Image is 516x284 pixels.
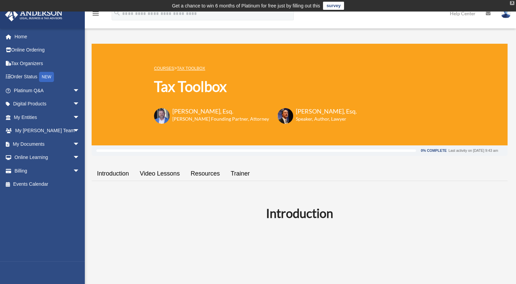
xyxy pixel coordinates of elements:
a: Resources [185,164,225,183]
a: My Entitiesarrow_drop_down [5,110,90,124]
a: Introduction [92,164,134,183]
a: Online Ordering [5,43,90,57]
a: Video Lessons [134,164,185,183]
a: Events Calendar [5,178,90,191]
a: survey [323,2,344,10]
a: Home [5,30,90,43]
a: Billingarrow_drop_down [5,164,90,178]
h6: Speaker, Author, Lawyer [296,116,348,122]
a: Tax Organizers [5,57,90,70]
span: arrow_drop_down [73,97,87,111]
a: COURSES [154,66,174,71]
div: 0% Complete [421,149,446,153]
span: arrow_drop_down [73,124,87,138]
a: menu [92,12,100,18]
span: arrow_drop_down [73,84,87,98]
h3: [PERSON_NAME], Esq. [172,107,269,116]
div: Last activity on [DATE] 9:43 am [448,149,498,153]
span: arrow_drop_down [73,151,87,165]
div: NEW [39,72,54,82]
span: arrow_drop_down [73,110,87,124]
img: Anderson Advisors Platinum Portal [3,8,64,21]
a: My Documentsarrow_drop_down [5,137,90,151]
img: Scott-Estill-Headshot.png [278,108,293,124]
h6: [PERSON_NAME] Founding Partner, Attorney [172,116,269,122]
h3: [PERSON_NAME], Esq. [296,107,357,116]
p: > [154,64,357,73]
a: Online Learningarrow_drop_down [5,151,90,164]
span: arrow_drop_down [73,137,87,151]
div: Get a chance to win 6 months of Platinum for free just by filling out this [172,2,320,10]
img: User Pic [501,8,511,18]
i: menu [92,9,100,18]
a: Order StatusNEW [5,70,90,84]
a: Platinum Q&Aarrow_drop_down [5,84,90,97]
h2: Introduction [96,205,503,222]
span: arrow_drop_down [73,164,87,178]
a: Tax Toolbox [177,66,205,71]
img: Toby-circle-head.png [154,108,170,124]
a: My [PERSON_NAME] Teamarrow_drop_down [5,124,90,138]
div: close [510,1,514,5]
h1: Tax Toolbox [154,77,357,97]
a: Digital Productsarrow_drop_down [5,97,90,111]
a: Trainer [225,164,255,183]
i: search [113,9,121,17]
